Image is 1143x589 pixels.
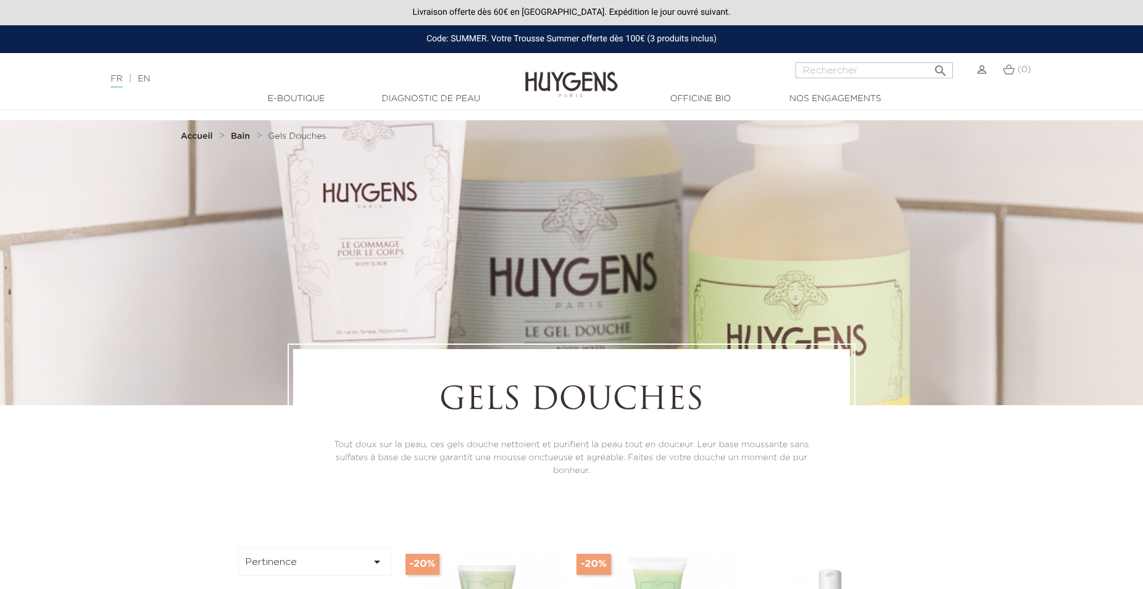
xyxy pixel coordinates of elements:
[231,132,250,141] strong: Bain
[370,554,384,569] i: 
[369,93,493,105] a: Diagnostic de peau
[110,75,122,88] a: FR
[405,554,440,575] span: -20%
[576,554,611,575] span: -20%
[327,383,816,420] h1: Gels Douches
[235,93,358,105] a: E-Boutique
[104,72,467,86] div: |
[929,59,952,75] button: 
[327,439,816,477] p: Tout doux sur la peau, ces gels douche nettoient et purifient la peau tout en douceur. Leur base ...
[268,131,326,141] a: Gels Douches
[181,131,215,141] a: Accueil
[231,131,253,141] a: Bain
[181,132,213,141] strong: Accueil
[796,62,953,78] input: Rechercher
[773,93,897,105] a: Nos engagements
[1018,65,1031,74] span: (0)
[268,132,326,141] span: Gels Douches
[238,548,391,576] button: Pertinence
[138,75,150,83] a: EN
[639,93,762,105] a: Officine Bio
[933,60,948,75] i: 
[525,52,618,99] img: Huygens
